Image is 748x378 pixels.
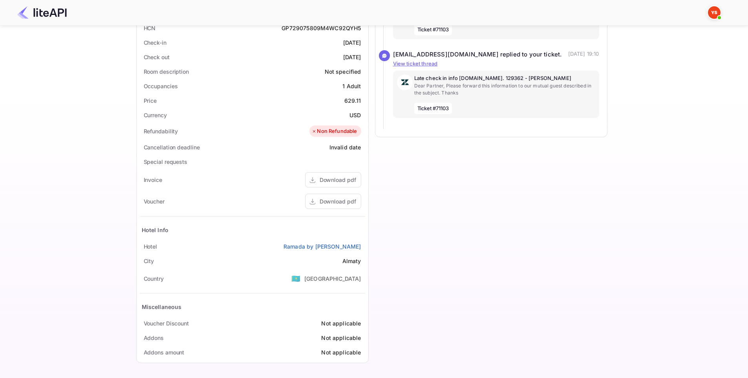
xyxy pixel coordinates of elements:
span: Ticket #71103 [414,103,452,114]
div: Addons amount [144,348,185,356]
div: [GEOGRAPHIC_DATA] [304,274,361,283]
div: Not applicable [321,334,361,342]
div: Hotel [144,242,157,251]
div: Hotel Info [142,226,169,234]
div: Refundability [144,127,178,135]
div: Room description [144,67,189,76]
div: Occupancies [144,82,178,90]
div: Voucher [144,197,165,205]
div: Download pdf [320,176,356,184]
a: Ramada by [PERSON_NAME] [283,242,361,251]
div: Not specified [325,67,361,76]
div: Not applicable [321,348,361,356]
div: Check-in [144,38,166,47]
p: [DATE] 19:10 [568,50,599,59]
div: Not applicable [321,319,361,327]
div: [DATE] [343,53,361,61]
div: Almaty [342,257,361,265]
p: Dear Partner, Please forward this information to our mutual guest described in the subject. Thanks [414,82,595,96]
div: HCN [144,24,156,32]
div: Cancellation deadline [144,143,200,151]
div: Non Refundable [311,127,357,135]
div: [DATE] [343,38,361,47]
div: Country [144,274,164,283]
img: Yandex Support [708,6,721,19]
div: [EMAIL_ADDRESS][DOMAIN_NAME] replied to your ticket. [393,50,562,59]
div: Download pdf [320,197,356,205]
div: Miscellaneous [142,303,182,311]
div: Price [144,96,157,105]
div: Invoice [144,176,162,184]
div: 1 Adult [342,82,361,90]
div: 629.11 [344,96,361,105]
div: GP729075809M4WC92QYH5 [282,24,361,32]
img: LiteAPI Logo [17,6,67,19]
div: City [144,257,154,265]
div: USD [349,111,361,119]
div: Addons [144,334,164,342]
div: Check out [144,53,170,61]
p: View ticket thread [393,60,599,68]
div: Special requests [144,158,187,166]
span: United States [291,271,300,285]
div: Voucher Discount [144,319,189,327]
div: Currency [144,111,167,119]
img: AwvSTEc2VUhQAAAAAElFTkSuQmCC [397,75,413,90]
div: Invalid date [329,143,361,151]
p: Late check in info [DOMAIN_NAME]. 129362 - [PERSON_NAME] [414,75,595,82]
span: Ticket #71103 [414,24,452,36]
